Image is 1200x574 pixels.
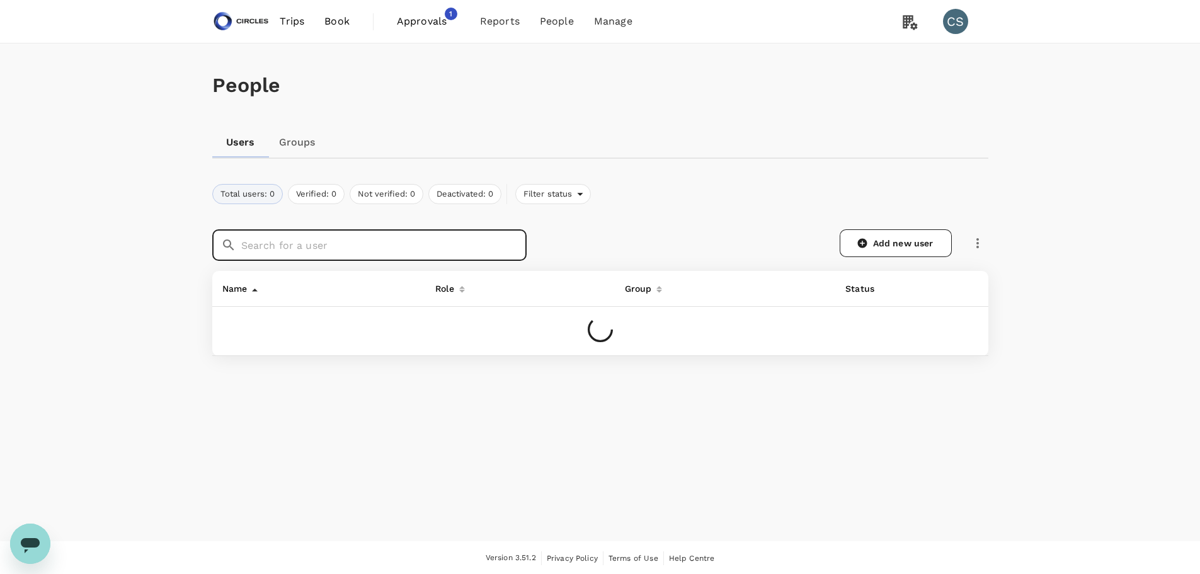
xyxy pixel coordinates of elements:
button: Verified: 0 [288,184,345,204]
span: Trips [280,14,304,29]
span: Reports [480,14,520,29]
div: Filter status [515,184,591,204]
span: Terms of Use [609,554,658,563]
button: Total users: 0 [212,184,283,204]
button: Deactivated: 0 [428,184,501,204]
th: Status [835,271,911,307]
span: Book [324,14,350,29]
h1: People [212,74,988,97]
div: Role [430,276,454,296]
button: Not verified: 0 [350,184,423,204]
a: Privacy Policy [547,551,598,565]
span: Filter status [516,188,578,200]
span: People [540,14,574,29]
span: Approvals [397,14,460,29]
div: Group [620,276,652,296]
a: Groups [269,127,326,158]
span: Privacy Policy [547,554,598,563]
span: Manage [594,14,632,29]
a: Help Centre [669,551,715,565]
div: Name [217,276,248,296]
span: Version 3.51.2 [486,552,536,565]
a: Add new user [840,229,952,257]
a: Terms of Use [609,551,658,565]
div: CS [943,9,968,34]
span: Help Centre [669,554,715,563]
img: Circles [212,8,270,35]
span: 1 [445,8,457,20]
iframe: Button to launch messaging window [10,524,50,564]
a: Users [212,127,269,158]
input: Search for a user [241,229,527,261]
